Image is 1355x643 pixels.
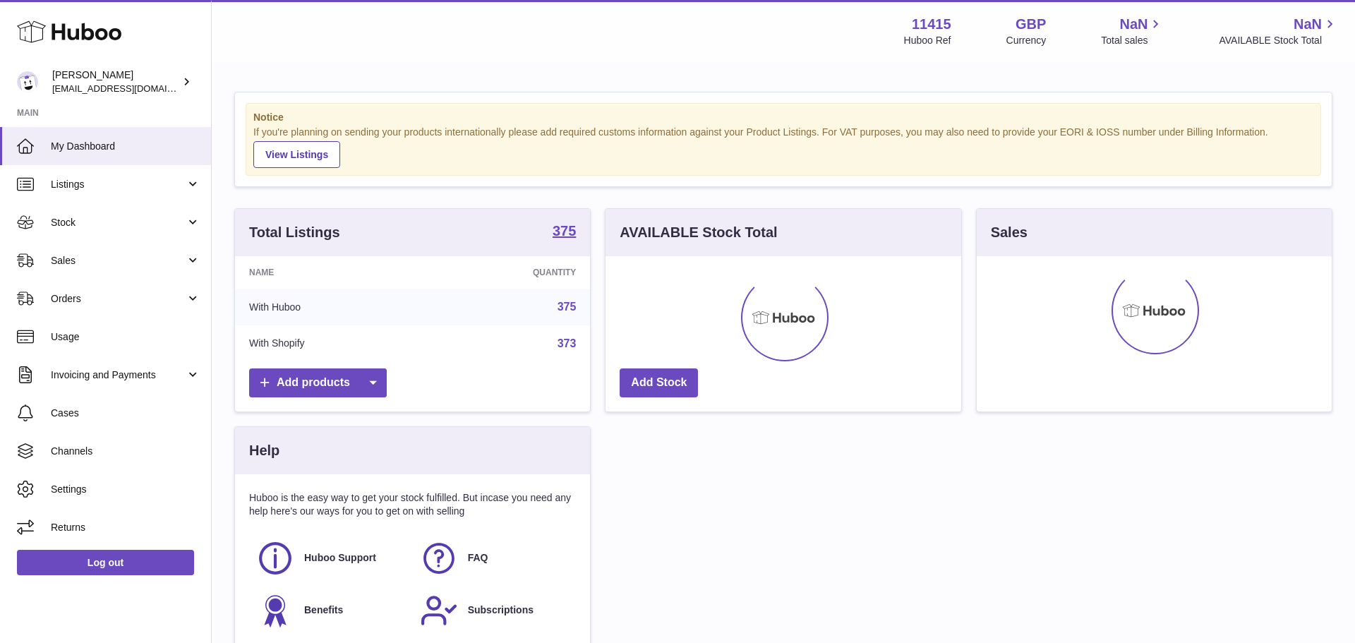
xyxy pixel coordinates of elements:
[51,368,186,382] span: Invoicing and Payments
[253,111,1313,124] strong: Notice
[253,126,1313,168] div: If you're planning on sending your products internationally please add required customs informati...
[235,325,426,362] td: With Shopify
[1119,15,1148,34] span: NaN
[553,224,576,241] a: 375
[51,330,200,344] span: Usage
[420,591,570,630] a: Subscriptions
[51,140,200,153] span: My Dashboard
[904,34,951,47] div: Huboo Ref
[553,224,576,238] strong: 375
[51,254,186,268] span: Sales
[1006,34,1047,47] div: Currency
[426,256,590,289] th: Quantity
[620,368,698,397] a: Add Stock
[468,603,534,617] span: Subscriptions
[17,71,38,92] img: internalAdmin-11415@internal.huboo.com
[304,603,343,617] span: Benefits
[1101,34,1164,47] span: Total sales
[51,407,200,420] span: Cases
[51,292,186,306] span: Orders
[620,223,777,242] h3: AVAILABLE Stock Total
[235,256,426,289] th: Name
[249,491,576,518] p: Huboo is the easy way to get your stock fulfilled. But incase you need any help here's our ways f...
[52,83,207,94] span: [EMAIL_ADDRESS][DOMAIN_NAME]
[1294,15,1322,34] span: NaN
[304,551,376,565] span: Huboo Support
[912,15,951,34] strong: 11415
[51,445,200,458] span: Channels
[52,68,179,95] div: [PERSON_NAME]
[249,441,279,460] h3: Help
[17,550,194,575] a: Log out
[51,178,186,191] span: Listings
[253,141,340,168] a: View Listings
[468,551,488,565] span: FAQ
[249,368,387,397] a: Add products
[256,591,406,630] a: Benefits
[1016,15,1046,34] strong: GBP
[1219,34,1338,47] span: AVAILABLE Stock Total
[249,223,340,242] h3: Total Listings
[256,539,406,577] a: Huboo Support
[991,223,1028,242] h3: Sales
[420,539,570,577] a: FAQ
[1101,15,1164,47] a: NaN Total sales
[235,289,426,325] td: With Huboo
[558,337,577,349] a: 373
[51,483,200,496] span: Settings
[1219,15,1338,47] a: NaN AVAILABLE Stock Total
[51,216,186,229] span: Stock
[51,521,200,534] span: Returns
[558,301,577,313] a: 375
